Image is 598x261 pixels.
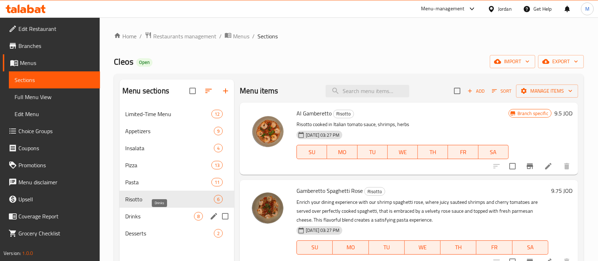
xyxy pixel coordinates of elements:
a: Home [114,32,137,40]
span: FR [451,147,475,157]
span: Al Gamberetto [297,108,332,119]
a: Menus [225,32,249,41]
a: Grocery Checklist [3,225,100,242]
div: items [214,127,223,135]
span: Menu disclaimer [18,178,94,186]
button: SU [297,145,327,159]
span: Sort sections [200,82,217,99]
span: SA [515,242,546,252]
a: Restaurants management [145,32,216,41]
span: Drinks [125,212,194,221]
button: MO [333,240,369,255]
span: 9 [214,128,222,135]
a: Edit menu item [544,162,553,170]
span: Full Menu View [15,93,94,101]
div: items [214,144,223,152]
span: M [585,5,589,13]
span: Insalata [125,144,214,152]
span: Edit Restaurant [18,25,94,33]
p: Enrich your dining experience with our shrimp spaghetti rose, where juicy sauteed shrimps and che... [297,198,548,224]
div: Pasta11 [120,174,234,191]
span: MO [336,242,366,252]
div: Risotto6 [120,191,234,208]
a: Edit Restaurant [3,20,100,37]
div: items [211,178,223,186]
a: Full Menu View [9,88,100,105]
span: Version: [4,249,21,258]
span: Risotto [333,110,354,118]
button: SA [513,240,548,255]
span: 13 [212,162,222,169]
span: SU [300,147,324,157]
a: Edit Menu [9,105,100,123]
li: / [139,32,142,40]
div: Limited-Time Menu12 [120,105,234,123]
span: Sort [492,87,511,95]
span: 1.0.0 [22,249,33,258]
span: Coverage Report [18,212,94,221]
div: Appetizers9 [120,123,234,140]
span: TH [421,147,445,157]
a: Menu disclaimer [3,174,100,191]
a: Coverage Report [3,208,100,225]
nav: Menu sections [120,103,234,245]
span: TH [443,242,474,252]
button: Manage items [516,85,578,98]
button: MO [327,145,357,159]
h6: 9.5 JOD [554,108,572,118]
span: 6 [214,196,222,203]
button: Sort [490,86,513,97]
span: Upsell [18,195,94,203]
button: WE [405,240,441,255]
span: Sort items [487,86,516,97]
span: Restaurants management [153,32,216,40]
div: Pizza13 [120,157,234,174]
button: TH [418,145,448,159]
button: import [490,55,535,68]
span: SU [300,242,330,252]
div: Risotto [125,195,214,203]
span: Sections [15,76,94,84]
a: Choice Groups [3,123,100,140]
span: Branches [18,42,94,50]
span: FR [479,242,509,252]
span: Pizza [125,161,211,169]
span: [DATE] 03:27 PM [303,227,342,234]
button: SA [478,145,509,159]
div: Risotto [333,110,354,118]
span: 2 [214,230,222,237]
span: Limited-Time Menu [125,110,211,118]
span: Grocery Checklist [18,229,94,238]
a: Branches [3,37,100,54]
span: WE [391,147,415,157]
span: Select to update [505,159,520,174]
span: Pasta [125,178,211,186]
span: WE [408,242,438,252]
button: TU [358,145,388,159]
button: FR [448,145,478,159]
span: Add [466,87,486,95]
div: items [214,229,223,238]
span: TU [360,147,385,157]
span: Desserts [125,229,214,238]
div: Risotto [364,187,385,196]
span: Menus [233,32,249,40]
div: Desserts2 [120,225,234,242]
span: Branch specific [515,110,551,117]
button: Add [465,86,487,97]
span: import [495,57,530,66]
span: 12 [212,111,222,118]
a: Upsell [3,191,100,208]
span: SA [481,147,506,157]
span: Menus [20,59,94,67]
div: items [211,161,223,169]
button: Branch-specific-item [521,158,538,175]
span: 4 [214,145,222,152]
h6: 9.75 JOD [551,186,572,196]
span: Gamberetto Spaghetti Rose [297,185,363,196]
nav: breadcrumb [114,32,584,41]
span: Edit Menu [15,110,94,118]
span: Sections [258,32,278,40]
